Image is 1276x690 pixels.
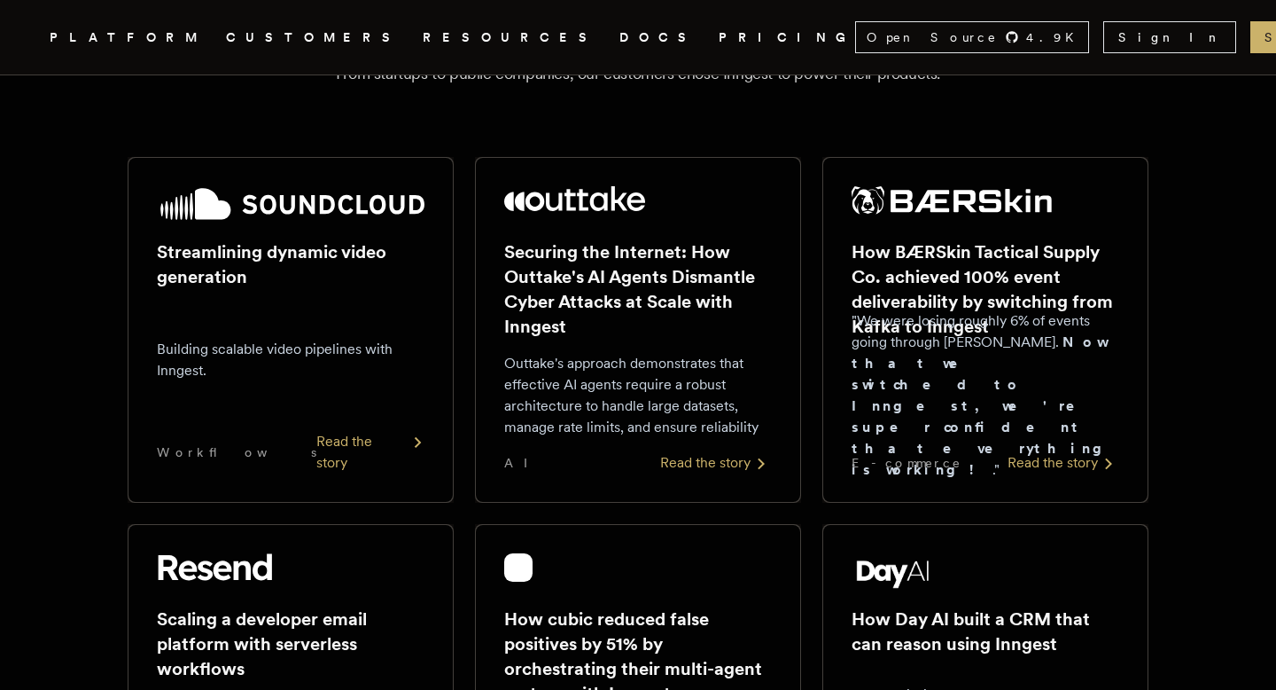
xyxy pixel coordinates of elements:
a: Outtake logoSecuring the Internet: How Outtake's AI Agents Dismantle Cyber Attacks at Scale with ... [475,157,801,503]
img: BÆRSkin Tactical Supply Co. [852,186,1052,215]
div: Read the story [660,452,772,474]
h2: Streamlining dynamic video generation [157,239,424,289]
div: Read the story [1008,452,1119,474]
h2: How BÆRSkin Tactical Supply Co. achieved 100% event deliverability by switching from Kafka to Inn... [852,239,1119,339]
button: RESOURCES [423,27,598,49]
img: cubic [504,553,533,582]
img: SoundCloud [157,186,424,222]
a: PRICING [719,27,855,49]
span: AI [504,454,543,472]
h2: How Day AI built a CRM that can reason using Inngest [852,607,1119,656]
button: PLATFORM [50,27,205,49]
p: Outtake's approach demonstrates that effective AI agents require a robust architecture to handle ... [504,353,772,438]
img: Day AI [852,553,935,589]
img: Outtake [504,186,645,211]
span: 4.9 K [1026,28,1085,46]
h2: Securing the Internet: How Outtake's AI Agents Dismantle Cyber Attacks at Scale with Inngest [504,239,772,339]
p: "We were losing roughly 6% of events going through [PERSON_NAME]. ." [852,310,1119,481]
span: Open Source [867,28,998,46]
a: BÆRSkin Tactical Supply Co. logoHow BÆRSkin Tactical Supply Co. achieved 100% event deliverabilit... [822,157,1148,503]
a: DOCS [619,27,697,49]
div: Read the story [316,431,424,474]
span: Workflows [157,443,316,461]
strong: Now that we switched to Inngest, we're super confident that everything is working! [852,333,1116,478]
span: E-commerce [852,454,961,472]
p: Building scalable video pipelines with Inngest. [157,339,424,381]
img: Resend [157,553,272,582]
a: CUSTOMERS [226,27,401,49]
h2: Scaling a developer email platform with serverless workflows [157,607,424,681]
a: Sign In [1103,21,1236,53]
a: SoundCloud logoStreamlining dynamic video generationBuilding scalable video pipelines with Innges... [128,157,454,503]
